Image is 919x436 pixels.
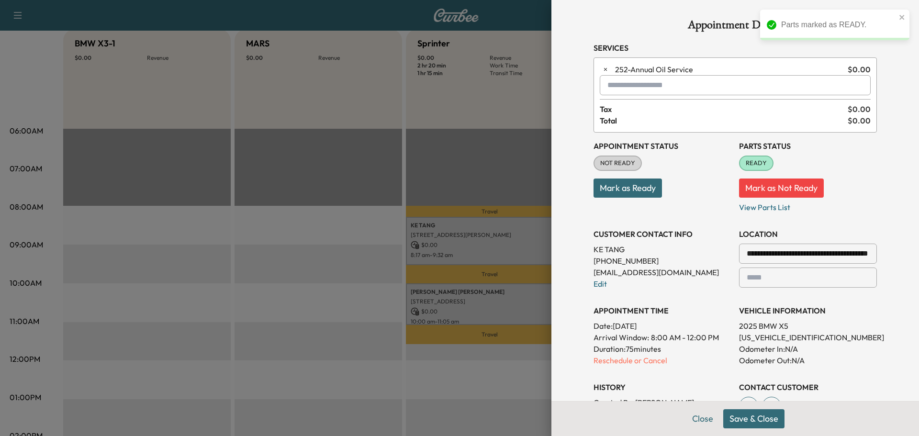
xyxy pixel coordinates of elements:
[594,397,731,408] p: Created By : [PERSON_NAME]
[739,228,877,240] h3: LOCATION
[594,228,731,240] h3: CUSTOMER CONTACT INFO
[739,381,877,393] h3: CONTACT CUSTOMER
[899,13,906,21] button: close
[615,64,844,75] span: Annual Oil Service
[594,179,662,198] button: Mark as Ready
[594,255,731,267] p: [PHONE_NUMBER]
[686,409,719,428] button: Close
[739,343,877,355] p: Odometer In: N/A
[739,140,877,152] h3: Parts Status
[594,267,731,278] p: [EMAIL_ADDRESS][DOMAIN_NAME]
[739,332,877,343] p: [US_VEHICLE_IDENTIFICATION_NUMBER]
[600,103,848,115] span: Tax
[594,343,731,355] p: Duration: 75 minutes
[739,305,877,316] h3: VEHICLE INFORMATION
[594,305,731,316] h3: APPOINTMENT TIME
[594,19,877,34] h1: Appointment Details
[848,103,871,115] span: $ 0.00
[739,179,824,198] button: Mark as Not Ready
[651,332,719,343] span: 8:00 AM - 12:00 PM
[723,409,785,428] button: Save & Close
[739,198,877,213] p: View Parts List
[740,158,773,168] span: READY
[594,140,731,152] h3: Appointment Status
[739,320,877,332] p: 2025 BMW X5
[594,42,877,54] h3: Services
[848,64,871,75] span: $ 0.00
[594,244,731,255] p: KE TANG
[739,355,877,366] p: Odometer Out: N/A
[594,332,731,343] p: Arrival Window:
[594,355,731,366] p: Reschedule or Cancel
[600,115,848,126] span: Total
[781,19,896,31] div: Parts marked as READY.
[594,381,731,393] h3: History
[594,158,641,168] span: NOT READY
[594,320,731,332] p: Date: [DATE]
[594,279,607,289] a: Edit
[848,115,871,126] span: $ 0.00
